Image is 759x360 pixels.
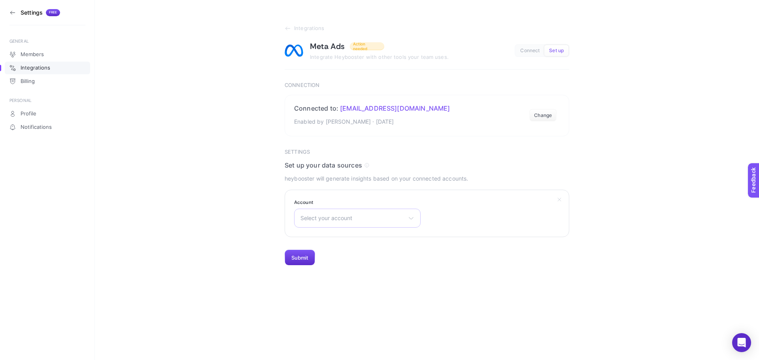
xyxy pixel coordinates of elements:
[9,38,85,44] div: GENERAL
[294,117,450,126] p: Enabled by [PERSON_NAME] · [DATE]
[544,45,568,56] button: Set up
[5,62,90,74] a: Integrations
[294,25,325,32] span: Integrations
[21,9,43,16] h3: Settings
[21,78,35,85] span: Billing
[285,25,569,32] a: Integrations
[285,82,569,89] h3: Connection
[21,111,36,117] span: Profile
[5,121,90,134] a: Notifications
[549,48,564,54] span: Set up
[285,174,569,183] p: heybooster will generate insights based on your connected accounts.
[294,104,450,112] h2: Connected to:
[285,161,362,169] span: Set up your data sources
[285,149,569,155] h3: Settings
[310,54,449,60] span: Integrate Heybooster with other tools your team uses.
[294,199,421,205] label: Account
[21,51,44,58] span: Members
[515,45,544,56] button: Connect
[5,107,90,120] a: Profile
[49,11,57,15] span: Free
[353,41,381,51] span: Action needed
[732,333,751,352] div: Open Intercom Messenger
[300,215,405,221] span: Select your account
[5,75,90,88] a: Billing
[5,2,30,9] span: Feedback
[21,65,50,71] span: Integrations
[5,48,90,61] a: Members
[285,250,315,266] button: Submit
[529,109,557,122] button: Change
[310,41,345,51] h1: Meta Ads
[340,104,450,112] span: [EMAIL_ADDRESS][DOMAIN_NAME]
[9,97,85,104] div: PERSONAL
[520,48,540,54] span: Connect
[21,124,52,130] span: Notifications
